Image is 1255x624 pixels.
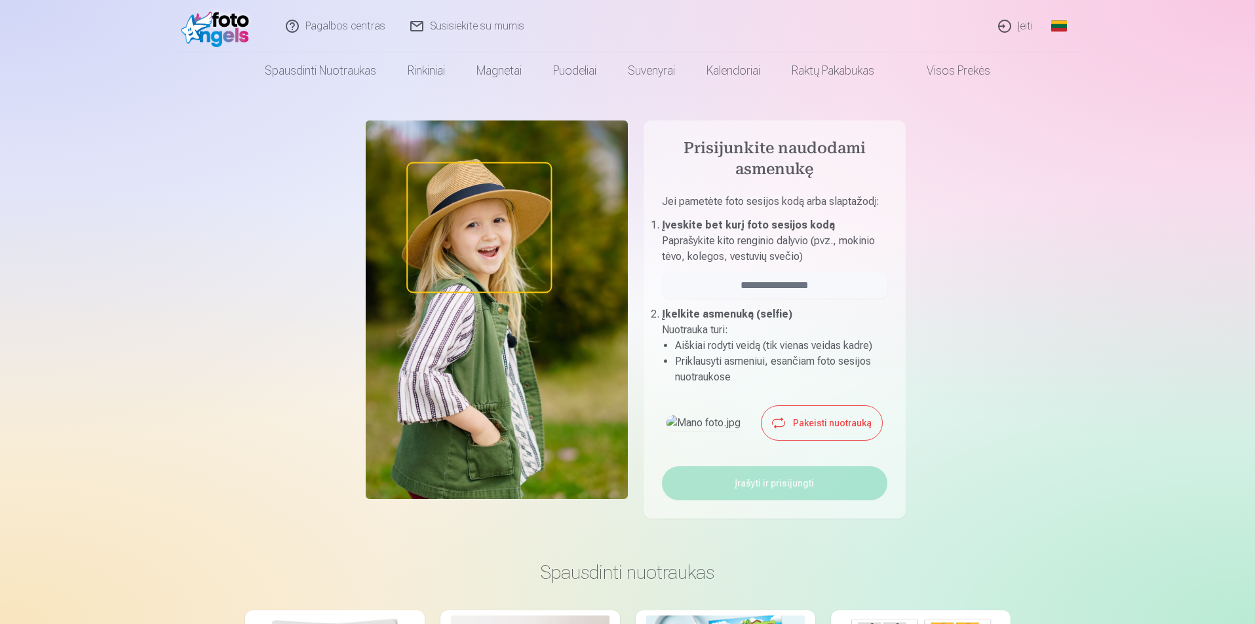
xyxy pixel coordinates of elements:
[256,560,1000,584] h3: Spausdinti nuotraukas
[662,233,887,265] p: Paprašykite kito renginio dalyvio (pvz., mokinio tėvo, kolegos, vestuvių svečio)
[662,139,887,181] h4: Prisijunkite naudodami asmenukę
[675,338,887,354] li: Aiškiai rodyti veidą (tik vienas veidas kadre)
[890,52,1006,89] a: Visos prekės
[762,406,882,440] button: Pakeisti nuotrauką
[461,52,537,89] a: Magnetai
[537,52,612,89] a: Puodeliai
[181,5,256,47] img: /fa2
[691,52,776,89] a: Kalendoriai
[662,194,887,217] p: Jei pametėte foto sesijos kodą arba slaptažodį :
[666,415,741,431] img: Mano foto.jpg
[662,219,835,231] b: Įveskite bet kurį foto sesijos kodą
[675,354,887,385] li: Priklausyti asmeniui, esančiam foto sesijos nuotraukose
[776,52,890,89] a: Raktų pakabukas
[392,52,461,89] a: Rinkiniai
[612,52,691,89] a: Suvenyrai
[662,322,887,338] p: Nuotrauka turi :
[662,466,887,500] button: Įrašyti ir prisijungti
[249,52,392,89] a: Spausdinti nuotraukas
[662,308,792,320] b: Įkelkite asmenuką (selfie)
